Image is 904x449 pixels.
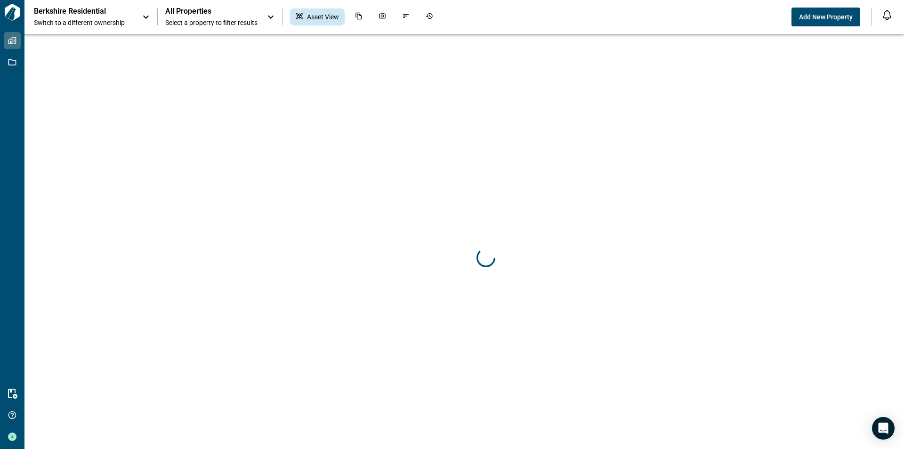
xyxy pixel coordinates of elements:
p: Berkshire Residential [34,7,119,16]
button: Open notification feed [880,8,895,23]
div: Asset View [290,8,345,25]
div: Photos [373,8,392,25]
span: Add New Property [799,12,853,22]
span: Asset View [307,12,339,22]
span: Select a property to filter results [165,18,258,27]
span: Switch to a different ownership [34,18,133,27]
div: Issues & Info [396,8,415,25]
div: Open Intercom Messenger [872,417,895,440]
button: Add New Property [791,8,860,26]
div: Job History [420,8,439,25]
div: Documents [349,8,368,25]
span: All Properties [165,7,258,16]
